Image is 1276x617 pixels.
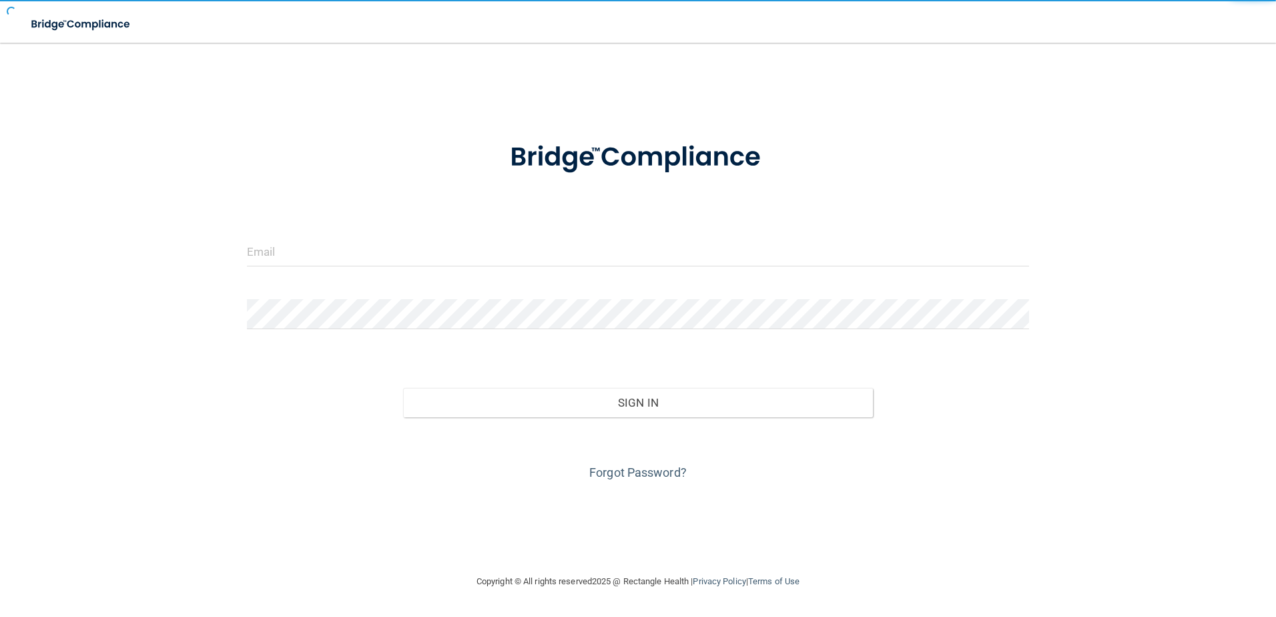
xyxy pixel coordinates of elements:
img: bridge_compliance_login_screen.278c3ca4.svg [20,11,143,38]
a: Privacy Policy [693,576,745,586]
input: Email [247,236,1030,266]
a: Terms of Use [748,576,800,586]
div: Copyright © All rights reserved 2025 @ Rectangle Health | | [394,560,882,603]
img: bridge_compliance_login_screen.278c3ca4.svg [483,123,793,192]
button: Sign In [403,388,873,417]
a: Forgot Password? [589,465,687,479]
